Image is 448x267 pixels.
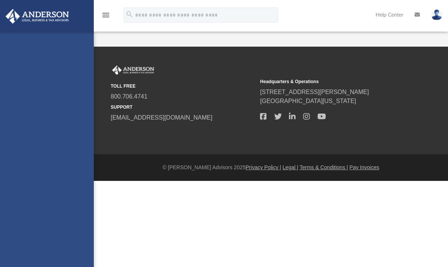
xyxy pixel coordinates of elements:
a: [EMAIL_ADDRESS][DOMAIN_NAME] [111,114,212,121]
small: TOLL FREE [111,83,255,90]
i: menu [101,11,110,20]
a: Privacy Policy | [246,164,281,170]
img: User Pic [431,9,442,20]
a: [STREET_ADDRESS][PERSON_NAME] [260,89,369,95]
small: SUPPORT [111,104,255,111]
i: search [125,10,134,18]
small: Headquarters & Operations [260,78,404,85]
a: Pay Invoices [349,164,379,170]
div: © [PERSON_NAME] Advisors 2025 [94,164,448,171]
img: Anderson Advisors Platinum Portal [111,65,156,75]
a: Terms & Conditions | [300,164,348,170]
a: Legal | [283,164,298,170]
a: 800.706.4741 [111,93,147,100]
img: Anderson Advisors Platinum Portal [3,9,71,24]
a: menu [101,14,110,20]
a: [GEOGRAPHIC_DATA][US_STATE] [260,98,356,104]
